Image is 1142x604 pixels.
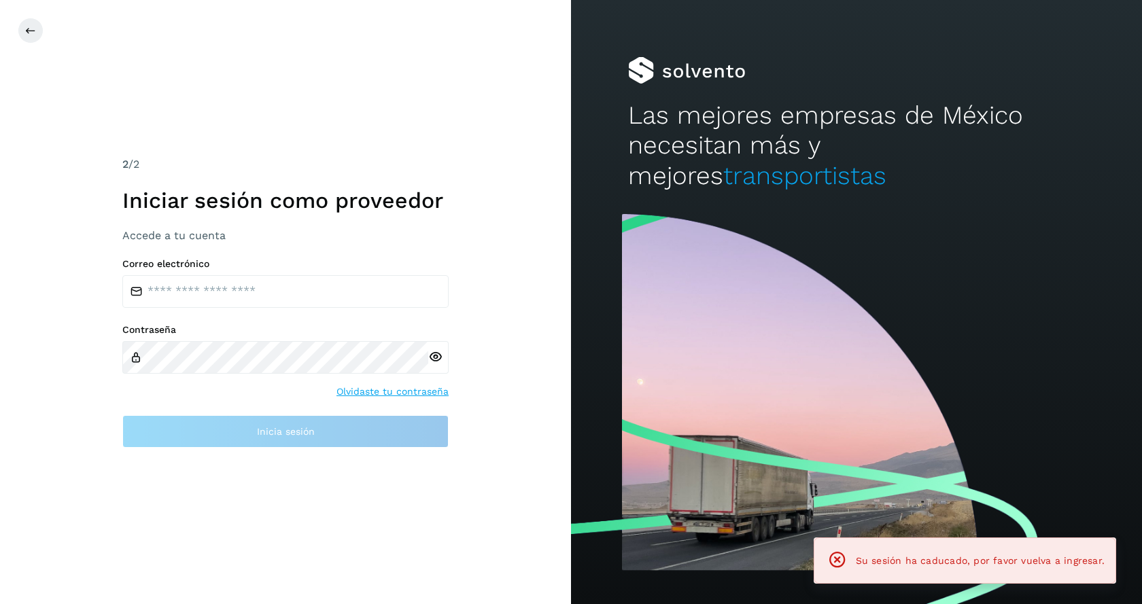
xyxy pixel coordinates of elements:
h3: Accede a tu cuenta [122,229,449,242]
h2: Las mejores empresas de México necesitan más y mejores [628,101,1085,191]
label: Correo electrónico [122,258,449,270]
label: Contraseña [122,324,449,336]
span: 2 [122,158,128,171]
div: /2 [122,156,449,173]
span: transportistas [723,161,886,190]
span: Inicia sesión [257,427,315,436]
h1: Iniciar sesión como proveedor [122,188,449,213]
button: Inicia sesión [122,415,449,448]
span: Su sesión ha caducado, por favor vuelva a ingresar. [856,555,1105,566]
a: Olvidaste tu contraseña [336,385,449,399]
